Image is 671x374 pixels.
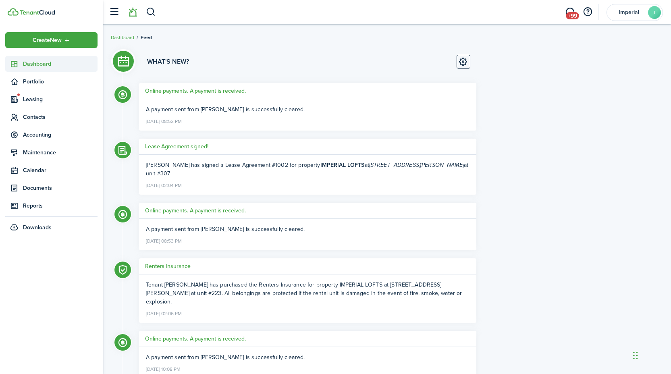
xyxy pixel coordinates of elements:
[147,57,189,66] h3: What's new?
[146,308,182,318] time: [DATE] 02:06 PM
[633,343,638,368] div: Drag
[581,5,594,19] button: Open resource center
[23,184,98,192] span: Documents
[146,225,305,233] span: A payment sent from [PERSON_NAME] is successfully cleared.
[145,206,246,215] h5: Online payments. A payment is received.
[146,363,181,374] time: [DATE] 10:08 PM
[146,5,156,19] button: Search
[23,113,98,121] span: Contacts
[23,148,98,157] span: Maintenance
[145,87,246,95] h5: Online payments. A payment is received.
[145,262,191,270] h5: Renters Insurance
[320,161,365,169] b: IMPERIAL LOFTS
[146,353,305,362] span: A payment sent from [PERSON_NAME] is successfully cleared.
[106,4,122,20] button: Open sidebar
[648,6,661,19] avatar-text: I
[613,10,645,15] span: Imperial
[145,142,208,151] h5: Lease Agreement signed!
[369,161,464,169] i: [STREET_ADDRESS][PERSON_NAME]
[33,37,62,43] span: Create New
[23,60,98,68] span: Dashboard
[111,34,134,41] a: Dashboard
[145,335,246,343] h5: Online payments. A payment is received.
[146,280,462,306] span: Tenant [PERSON_NAME] has purchased the Renters Insurance for property IMPERIAL LOFTS at [STREET_A...
[631,335,671,374] iframe: Chat Widget
[146,179,182,190] time: [DATE] 02:04 PM
[5,56,98,72] a: Dashboard
[23,202,98,210] span: Reports
[23,131,98,139] span: Accounting
[146,105,305,114] span: A payment sent from [PERSON_NAME] is successfully cleared.
[20,10,55,15] img: TenantCloud
[5,198,98,214] a: Reports
[566,12,579,19] span: +99
[8,8,19,16] img: TenantCloud
[146,115,182,126] time: [DATE] 08:52 PM
[23,166,98,175] span: Calendar
[562,2,578,23] a: Messaging
[23,223,52,232] span: Downloads
[5,32,98,48] button: Open menu
[141,34,152,41] span: Feed
[23,95,98,104] span: Leasing
[23,77,98,86] span: Portfolio
[146,161,468,178] span: [PERSON_NAME] has signed a Lease Agreement #1002 for property at at unit #307
[146,235,182,245] time: [DATE] 08:53 PM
